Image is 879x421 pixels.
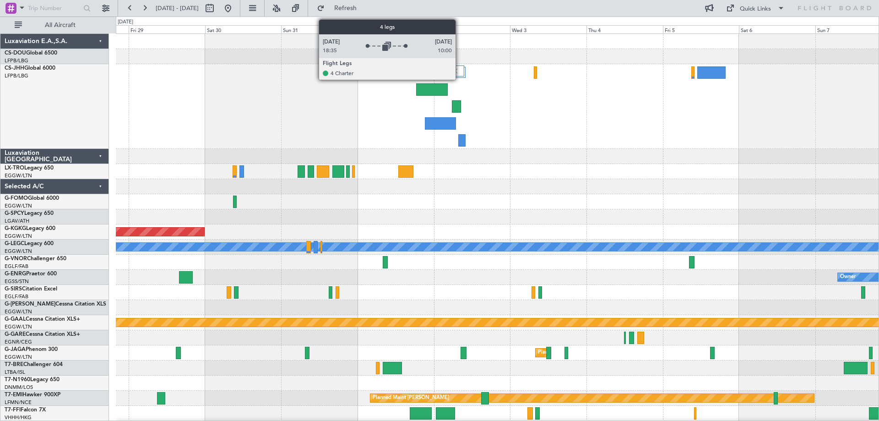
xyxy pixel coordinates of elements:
[5,248,32,255] a: EGGW/LTN
[5,392,60,398] a: T7-EMIHawker 900XP
[358,25,434,33] div: Mon 1
[5,286,57,292] a: G-SIRSCitation Excel
[5,211,54,216] a: G-SPCYLegacy 650
[5,66,55,71] a: CS-JHHGlobal 6000
[5,50,57,56] a: CS-DOUGlobal 6500
[5,271,57,277] a: G-ENRGPraetor 600
[205,25,282,33] div: Sat 30
[5,317,80,322] a: G-GAALCessna Citation XLS+
[5,414,32,421] a: VHHH/HKG
[5,362,23,367] span: T7-BRE
[5,407,21,413] span: T7-FFI
[5,323,32,330] a: EGGW/LTN
[5,301,106,307] a: G-[PERSON_NAME]Cessna Citation XLS
[10,18,99,33] button: All Aircraft
[118,18,133,26] div: [DATE]
[5,196,28,201] span: G-FOMO
[740,5,771,14] div: Quick Links
[5,347,58,352] a: G-JAGAPhenom 300
[5,241,54,246] a: G-LEGCLegacy 600
[24,22,97,28] span: All Aircraft
[5,377,60,383] a: T7-N1960Legacy 650
[5,278,29,285] a: EGSS/STN
[313,1,368,16] button: Refresh
[5,165,24,171] span: LX-TRO
[5,271,26,277] span: G-ENRG
[5,218,29,224] a: LGAV/ATH
[840,270,856,284] div: Owner
[5,293,28,300] a: EGLF/FAB
[5,407,46,413] a: T7-FFIFalcon 7X
[5,172,32,179] a: EGGW/LTN
[5,226,26,231] span: G-KGKG
[5,196,59,201] a: G-FOMOGlobal 6000
[538,346,682,360] div: Planned Maint [GEOGRAPHIC_DATA] ([GEOGRAPHIC_DATA])
[5,339,32,345] a: EGNR/CEG
[373,391,449,405] div: Planned Maint [PERSON_NAME]
[510,25,586,33] div: Wed 3
[5,308,32,315] a: EGGW/LTN
[5,211,24,216] span: G-SPCY
[5,241,24,246] span: G-LEGC
[5,392,22,398] span: T7-EMI
[5,202,32,209] a: EGGW/LTN
[5,362,63,367] a: T7-BREChallenger 604
[5,347,26,352] span: G-JAGA
[5,72,28,79] a: LFPB/LBG
[326,5,365,11] span: Refresh
[739,25,815,33] div: Sat 6
[28,1,81,15] input: Trip Number
[5,354,32,361] a: EGGW/LTN
[5,57,28,64] a: LFPB/LBG
[5,165,54,171] a: LX-TROLegacy 650
[663,25,739,33] div: Fri 5
[5,332,80,337] a: G-GARECessna Citation XLS+
[5,384,33,391] a: DNMM/LOS
[5,66,24,71] span: CS-JHH
[359,18,374,26] div: [DATE]
[5,317,26,322] span: G-GAAL
[586,25,663,33] div: Thu 4
[5,233,32,240] a: EGGW/LTN
[5,226,55,231] a: G-KGKGLegacy 600
[5,332,26,337] span: G-GARE
[156,4,199,12] span: [DATE] - [DATE]
[5,399,32,406] a: LFMN/NCE
[5,301,55,307] span: G-[PERSON_NAME]
[5,377,30,383] span: T7-N1960
[281,25,358,33] div: Sun 31
[5,256,66,262] a: G-VNORChallenger 650
[434,25,510,33] div: Tue 2
[5,369,25,376] a: LTBA/ISL
[5,256,27,262] span: G-VNOR
[451,67,459,75] img: gray-close.svg
[722,1,789,16] button: Quick Links
[5,263,28,270] a: EGLF/FAB
[5,50,26,56] span: CS-DOU
[5,286,22,292] span: G-SIRS
[129,25,205,33] div: Fri 29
